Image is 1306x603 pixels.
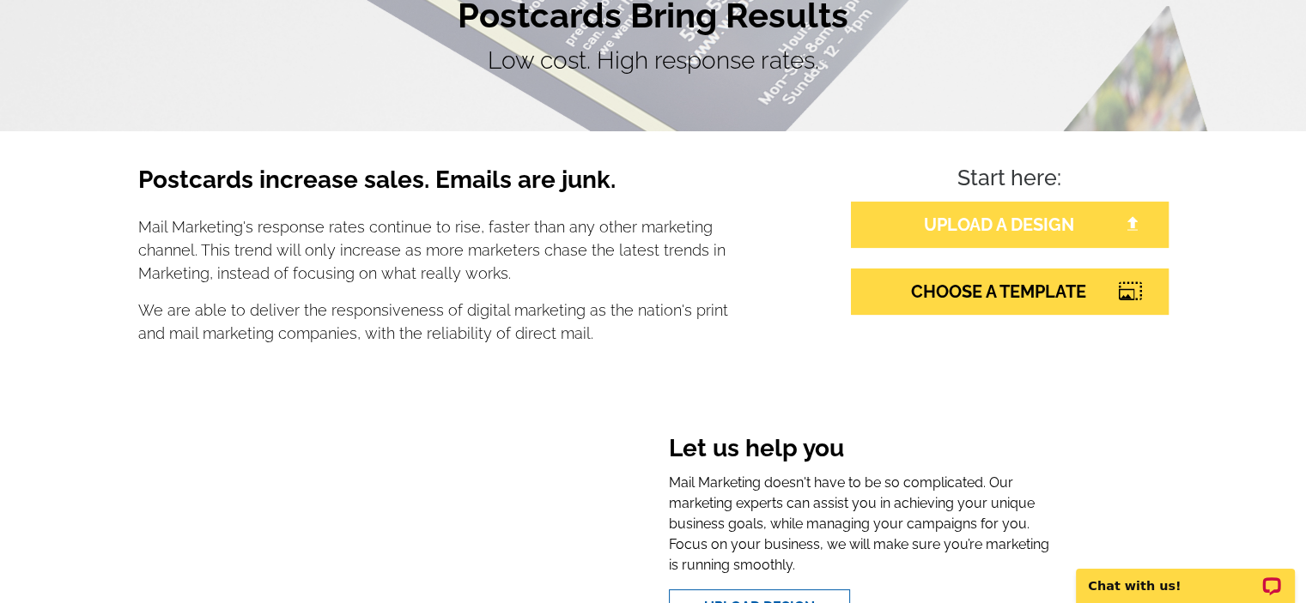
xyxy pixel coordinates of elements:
a: CHOOSE A TEMPLATE [851,268,1169,315]
p: Mail Marketing doesn't have to be so complicated. Our marketing experts can assist you in achievi... [669,473,1053,576]
img: file-upload-white.png [1125,216,1140,232]
p: We are able to deliver the responsiveness of digital marketing as the nation's print and mail mar... [138,298,729,345]
h4: Start here: [851,166,1169,195]
h3: Postcards increase sales. Emails are junk. [138,166,729,208]
iframe: LiveChat chat widget [1065,549,1306,603]
a: UPLOAD A DESIGN [851,202,1169,248]
p: Low cost. High response rates. [138,43,1169,79]
h3: Let us help you [669,434,1053,467]
p: Mail Marketing's response rates continue to rise, faster than any other marketing channel. This t... [138,215,729,285]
